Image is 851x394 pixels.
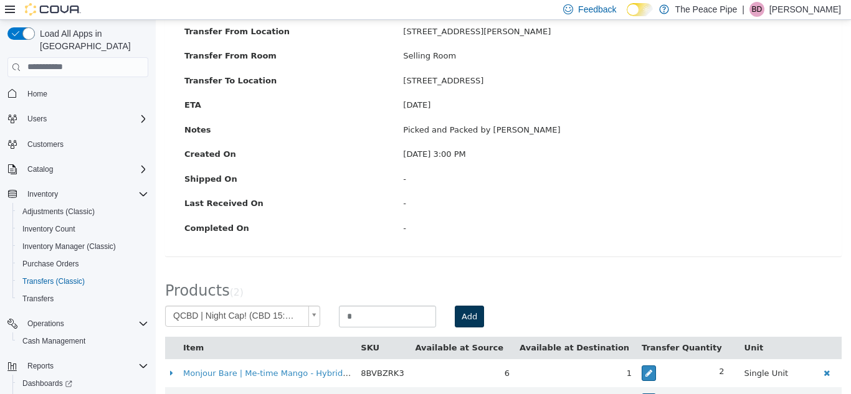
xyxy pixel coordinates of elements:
a: Adjustments (Classic) [17,204,100,219]
span: Single Unit [589,349,633,358]
a: Purchase Orders [17,256,84,271]
button: Available at Destination [364,322,476,334]
label: Transfer From Location [19,6,238,18]
span: Users [27,114,47,124]
p: The Peace Pipe [675,2,738,17]
span: Cash Management [22,336,85,346]
div: - [238,202,676,215]
a: Dashboards [17,376,77,391]
label: Created On [19,128,238,141]
button: Inventory Manager (Classic) [12,238,153,255]
span: Customers [27,139,64,149]
a: Monjour Bare | Me-time Mango - Hybrid (30 pack) [27,349,228,358]
span: Cash Management [17,334,148,349]
a: Transfers (Classic) [17,274,90,289]
a: QCBD | Night Cap! (CBD 15: CBN 5) - Indica 60 Caps [9,286,164,307]
span: Inventory Count [22,224,75,234]
button: Inventory [22,187,63,202]
a: Home [22,87,52,101]
div: Selling Room [238,30,676,42]
span: BD [752,2,763,17]
button: Transfer Quantity [486,322,569,334]
span: Load All Apps in [GEOGRAPHIC_DATA] [35,27,148,52]
button: Customers [2,135,153,153]
span: Inventory Count [17,222,148,237]
span: Dashboards [17,376,148,391]
span: Inventory Manager (Classic) [22,242,116,251]
div: - [238,177,676,190]
span: Home [22,86,148,101]
span: QCBD | Night Cap! (CBD 15: CBN 5) - Indica 60 Caps [10,286,148,306]
button: Reports [22,359,59,373]
span: Adjustments (Classic) [17,204,148,219]
span: Transfers (Classic) [17,274,148,289]
label: Last Received On [19,177,238,190]
button: Add [299,286,328,308]
button: Reports [2,357,153,375]
div: - [238,153,676,166]
div: Brandon Duthie [749,2,764,17]
label: ETA [19,79,238,91]
button: Item [27,322,50,334]
span: Reports [22,359,148,373]
a: Customers [22,137,69,152]
label: Notes [19,104,238,116]
span: Inventory [27,189,58,199]
button: Unit [589,322,610,334]
button: Transfers [12,290,153,307]
span: Transfers [22,294,54,304]
button: Delete [661,372,681,390]
span: Users [22,111,148,126]
label: Transfer To Location [19,55,238,67]
button: Cash Management [12,332,153,350]
small: ( ) [74,267,88,278]
button: Catalog [22,162,58,177]
span: Inventory Manager (Classic) [17,239,148,254]
a: Inventory Count [17,222,80,237]
div: [STREET_ADDRESS] [238,55,676,67]
button: Users [22,111,52,126]
span: Operations [27,319,64,329]
p: [PERSON_NAME] [769,2,841,17]
span: Catalog [27,164,53,174]
span: Inventory [22,187,148,202]
span: Purchase Orders [22,259,79,269]
span: Adjustments (Classic) [22,207,95,217]
span: 6 [349,349,354,358]
label: Shipped On [19,153,238,166]
button: SKU [205,322,226,334]
button: Users [2,110,153,128]
button: Operations [22,316,69,331]
button: Home [2,85,153,103]
div: [STREET_ADDRESS][PERSON_NAME] [238,6,676,18]
a: Cash Management [17,334,90,349]
a: Inventory Manager (Classic) [17,239,121,254]
a: Transfers [17,291,59,306]
p: | [742,2,744,17]
button: Transfers (Classic) [12,273,153,290]
span: Transfers (Classic) [22,276,85,286]
div: Picked and Packed by [PERSON_NAME] [238,104,676,116]
span: Purchase Orders [17,256,148,271]
button: Available at Source [259,322,350,334]
div: 3 [486,373,569,386]
div: [DATE] 3:00 PM [238,128,676,141]
a: Dashboards [12,375,153,392]
button: Delete [661,344,681,362]
label: Transfer From Room [19,30,238,42]
span: Home [27,89,47,99]
div: 2 [486,345,569,358]
input: Dark Mode [627,3,653,16]
button: Inventory [2,185,153,203]
span: Catalog [22,162,148,177]
button: Inventory Count [12,220,153,238]
label: Completed On [19,202,238,215]
span: Reports [27,361,54,371]
button: Operations [2,315,153,332]
span: Dashboards [22,378,72,388]
img: Cova [25,3,81,16]
span: Customers [22,136,148,152]
button: Catalog [2,161,153,178]
span: Feedback [578,3,616,16]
